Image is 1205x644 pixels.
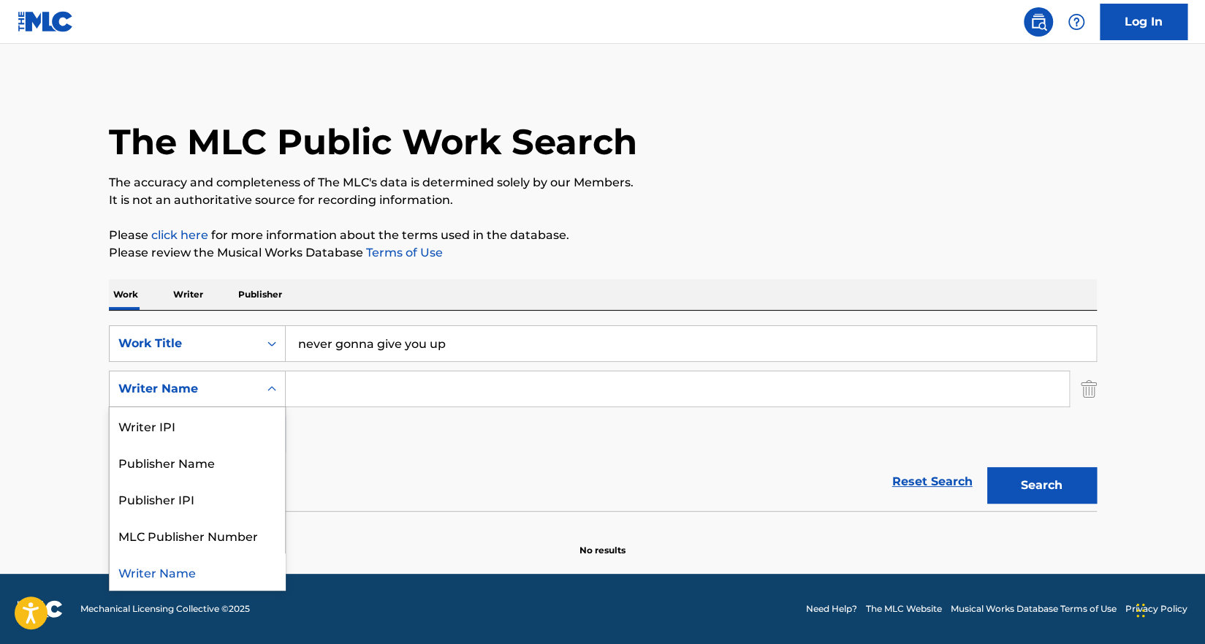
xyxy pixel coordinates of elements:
a: click here [151,228,208,242]
img: help [1068,13,1085,31]
a: Public Search [1024,7,1053,37]
h1: The MLC Public Work Search [109,120,637,164]
div: Writer Name [110,553,285,590]
a: Privacy Policy [1125,602,1187,615]
p: Publisher [234,279,286,310]
img: Delete Criterion [1081,371,1097,407]
div: Writer Name [118,380,250,398]
iframe: Chat Widget [1132,574,1205,644]
a: The MLC Website [866,602,942,615]
form: Search Form [109,325,1097,511]
div: Publisher IPI [110,480,285,517]
a: Need Help? [806,602,857,615]
img: search [1030,13,1047,31]
div: Help [1062,7,1091,37]
div: Work Title [118,335,250,352]
img: MLC Logo [18,11,74,32]
span: Mechanical Licensing Collective © 2025 [80,602,250,615]
div: Drag [1136,588,1145,632]
p: No results [579,526,626,557]
p: It is not an authoritative source for recording information. [109,192,1097,209]
div: MLC Publisher Number [110,517,285,553]
div: Writer IPI [110,407,285,444]
p: Please review the Musical Works Database [109,244,1097,262]
p: The accuracy and completeness of The MLC's data is determined solely by our Members. [109,174,1097,192]
div: Publisher Name [110,444,285,480]
button: Search [987,467,1097,504]
a: Musical Works Database Terms of Use [951,602,1117,615]
img: logo [18,600,63,618]
p: Writer [169,279,208,310]
p: Work [109,279,142,310]
p: Please for more information about the terms used in the database. [109,227,1097,244]
a: Terms of Use [363,246,443,260]
a: Log In [1100,4,1187,40]
a: Reset Search [885,466,980,498]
